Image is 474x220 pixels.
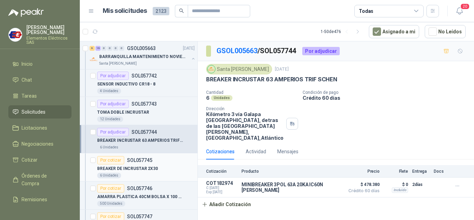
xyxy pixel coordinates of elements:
[22,60,33,68] span: Inicio
[206,95,210,101] p: 6
[119,46,124,51] div: 0
[22,196,47,203] span: Remisiones
[113,46,118,51] div: 0
[97,100,129,108] div: Por adjudicar
[80,97,197,125] a: Por adjudicarSOL057743TOMA DOBLE INCRUSTAR12 Unidades
[101,46,107,51] div: 0
[22,172,65,187] span: Órdenes de Compra
[392,187,408,193] div: Incluido
[359,7,373,15] div: Todas
[206,106,283,111] p: Dirección
[26,36,71,44] p: Elementos Eléctricos SAS
[97,137,184,144] p: BREAKER INCRUSTAR 63 AMPERIOS TRIF SCHEN
[211,95,232,101] div: Unidades
[206,180,237,186] p: COT182974
[242,169,341,174] p: Producto
[206,64,272,74] div: Santa [PERSON_NAME]
[275,66,289,73] p: [DATE]
[97,116,123,122] div: 12 Unidades
[453,5,466,17] button: 20
[80,181,197,210] a: Por cotizarSOL057746AMARRA PLASTICA 40CM BOLSA X 100 UND500 Unidades
[97,184,124,193] div: Por cotizar
[103,6,147,16] h1: Mis solicitudes
[8,121,71,135] a: Licitaciones
[217,46,297,56] p: / SOL057744
[369,25,419,38] button: Asignado a mi
[9,28,22,41] img: Company Logo
[8,105,71,119] a: Solicitudes
[321,26,363,37] div: 1 - 50 de 476
[132,73,157,78] p: SOL057742
[242,182,341,193] p: MINIBREAKER 3POL 63A 20KA IC60N [PERSON_NAME]
[412,180,430,189] p: 2 días
[206,186,237,190] span: C: [DATE]
[303,90,471,95] p: Condición de pago
[132,101,157,106] p: SOL057743
[345,189,380,193] span: Crédito 60 días
[8,193,71,206] a: Remisiones
[90,46,95,51] div: 6
[425,25,466,38] button: No Leídos
[206,190,237,194] span: Exp: [DATE]
[246,148,266,155] div: Actividad
[8,137,71,150] a: Negociaciones
[97,145,121,150] div: 6 Unidades
[97,173,121,178] div: 6 Unidades
[127,214,152,219] p: SOL057747
[80,69,197,97] a: Por adjudicarSOL057742SENSOR INDUCTIVO CR18 - 84 Unidades
[97,156,124,164] div: Por cotizar
[80,153,197,181] a: Por cotizarSOL057745BREAKER DE INCRUSTAR 2X306 Unidades
[206,76,337,83] p: BREAKER INCRUSTAR 63 AMPERIOS TRIF SCHEN
[97,128,129,136] div: Por adjudicar
[22,140,53,148] span: Negociaciones
[8,169,71,190] a: Órdenes de Compra
[384,169,408,174] p: Flete
[460,3,470,10] span: 20
[95,46,101,51] div: 16
[208,65,215,73] img: Company Logo
[127,46,156,51] p: GSOL005663
[179,8,184,13] span: search
[97,109,149,116] p: TOMA DOBLE INCRUSTAR
[22,92,37,100] span: Tareas
[22,156,37,164] span: Cotizar
[99,61,137,66] p: Santa [PERSON_NAME]
[80,125,197,153] a: Por adjudicarSOL057744BREAKER INCRUSTAR 63 AMPERIOS TRIF SCHEN6 Unidades
[8,153,71,166] a: Cotizar
[127,158,152,163] p: SOL057745
[412,169,430,174] p: Entrega
[183,45,195,52] p: [DATE]
[127,186,152,191] p: SOL057746
[217,47,257,55] a: GSOL005663
[198,197,255,211] button: Añadir Cotización
[8,73,71,87] a: Chat
[8,8,44,17] img: Logo peakr
[97,72,129,80] div: Por adjudicar
[302,47,340,55] div: Por adjudicar
[206,90,297,95] p: Cantidad
[90,44,196,66] a: 6 16 0 0 0 0 GSOL005663[DATE] Company LogoBARRANQUILLA MANTENIMIENTO NOVIEMBRESanta [PERSON_NAME]
[107,46,112,51] div: 0
[26,25,71,35] p: [PERSON_NAME] [PERSON_NAME]
[8,57,71,71] a: Inicio
[345,169,380,174] p: Precio
[97,88,121,94] div: 4 Unidades
[99,54,186,60] p: BARRANQUILLA MANTENIMIENTO NOVIEMBRE
[97,194,184,200] p: AMARRA PLASTICA 40CM BOLSA X 100 UND
[303,95,471,101] p: Crédito 60 días
[153,7,169,15] span: 2123
[206,148,235,155] div: Cotizaciones
[97,201,125,206] div: 500 Unidades
[22,108,45,116] span: Solicitudes
[206,169,237,174] p: Cotización
[434,169,448,174] p: Docs
[97,81,155,88] p: SENSOR INDUCTIVO CR18 - 8
[22,76,32,84] span: Chat
[97,165,158,172] p: BREAKER DE INCRUSTAR 2X30
[22,124,47,132] span: Licitaciones
[345,180,380,189] span: $ 478.380
[90,55,98,64] img: Company Logo
[132,130,157,135] p: SOL057744
[8,89,71,103] a: Tareas
[277,148,298,155] div: Mensajes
